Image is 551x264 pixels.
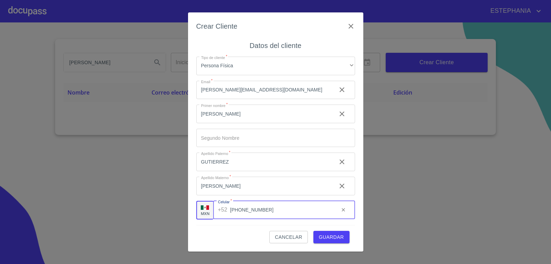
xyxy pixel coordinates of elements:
div: Persona Física [196,57,355,75]
p: +52 [218,206,228,214]
img: R93DlvwvvjP9fbrDwZeCRYBHk45OWMq+AAOlFVsxT89f82nwPLnD58IP7+ANJEaWYhP0Tx8kkA0WlQMPQsAAgwAOmBj20AXj6... [201,205,209,210]
span: Cancelar [275,233,302,242]
p: MXN [201,211,210,216]
button: clear input [336,203,350,217]
button: clear input [334,81,350,98]
button: clear input [334,178,350,194]
h6: Datos del cliente [250,40,301,51]
button: clear input [334,106,350,122]
button: Guardar [313,231,350,244]
span: Guardar [319,233,344,242]
h6: Crear Cliente [196,21,238,32]
button: clear input [334,154,350,170]
button: Cancelar [269,231,308,244]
